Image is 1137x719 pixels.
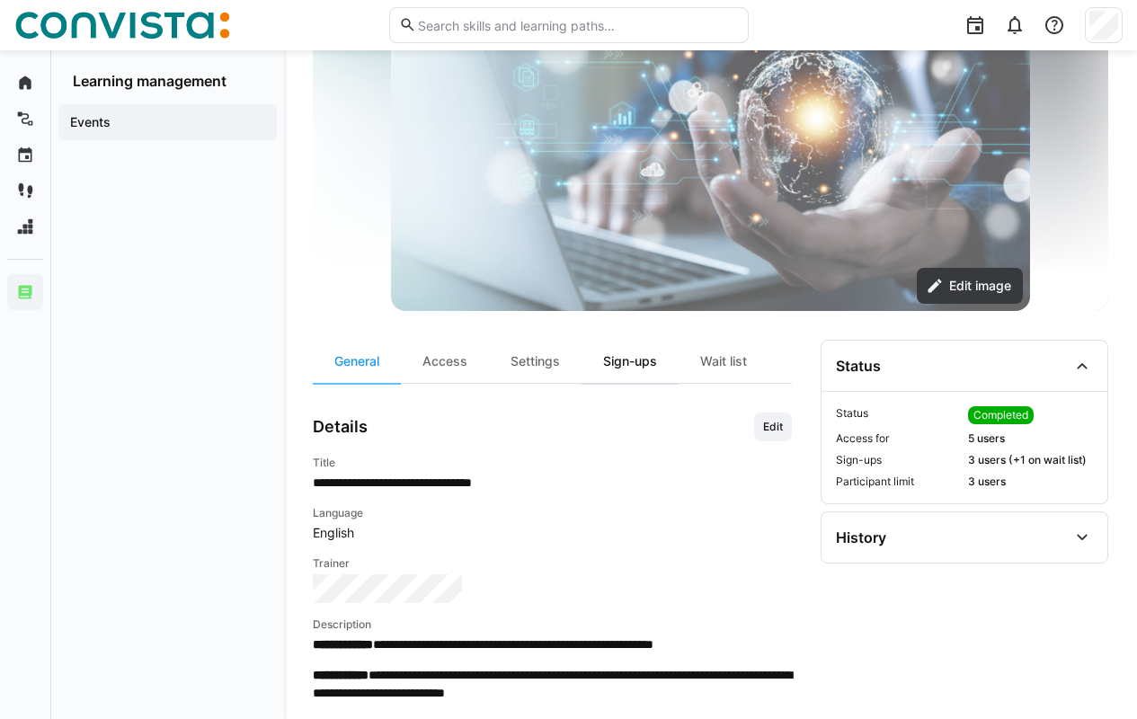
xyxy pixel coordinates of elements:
div: Settings [489,340,582,383]
span: 5 users [968,431,1093,446]
h4: Title [313,456,792,470]
span: Completed [973,408,1028,422]
span: Status [836,406,961,424]
span: Edit [761,420,785,434]
div: History [836,528,886,546]
div: Status [836,357,881,375]
div: General [313,340,401,383]
span: Edit image [946,277,1014,295]
span: Sign-ups [836,453,961,467]
button: Edit image [917,268,1023,304]
button: Edit [754,413,792,441]
span: 3 users [968,475,1093,489]
span: Access for [836,431,961,446]
h3: Details [313,417,368,437]
span: 3 users (+1 on wait list) [968,453,1093,467]
div: Access [401,340,489,383]
h4: Language [313,506,792,520]
div: Sign-ups [582,340,679,383]
span: English [313,524,792,542]
h4: Trainer [313,556,792,571]
span: Participant limit [836,475,961,489]
div: Wait list [679,340,768,383]
h4: Description [313,617,792,632]
input: Search skills and learning paths… [416,17,738,33]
